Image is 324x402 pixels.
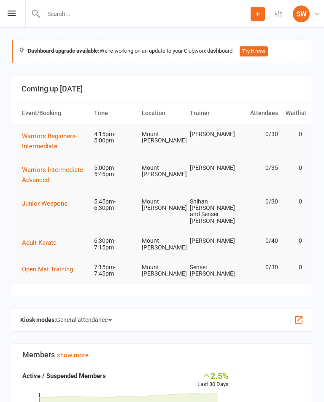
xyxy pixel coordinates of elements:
td: 0/30 [234,257,282,277]
th: Trainer [186,102,234,124]
td: Mount [PERSON_NAME] [138,257,186,284]
h3: Coming up [DATE] [22,85,302,93]
td: 0/35 [234,158,282,178]
input: Search... [41,8,251,20]
td: [PERSON_NAME] [186,124,234,144]
button: Junior Weapons [22,198,73,209]
span: Junior Weapons [22,200,67,207]
td: 0/30 [234,124,282,144]
span: Open Mat Training [22,265,73,273]
td: 0 [282,158,306,178]
div: Last 30 Days [197,371,229,389]
td: Mount [PERSON_NAME] [138,231,186,257]
div: SW [293,5,310,22]
td: 0/40 [234,231,282,251]
strong: Active / Suspended Members [22,372,106,380]
h3: Members [22,351,302,359]
th: Event/Booking [18,102,90,124]
span: Warriors Beginners-Intermediate [22,132,77,150]
td: 0 [282,192,306,212]
button: Warriors Beginners-Intermediate [22,131,86,151]
td: Mount [PERSON_NAME] [138,192,186,218]
td: 7:15pm-7:45pm [90,257,138,284]
span: Warriors Intermediate-Advanced [22,166,85,184]
th: Time [90,102,138,124]
strong: Dashboard upgrade available: [28,48,100,54]
th: Attendees [234,102,282,124]
span: Adult Karate [22,239,57,247]
td: 4:15pm-5:00pm [90,124,138,151]
td: Shihan [PERSON_NAME] and Sensei [PERSON_NAME] [186,192,234,231]
td: Sensei [PERSON_NAME] [186,257,234,284]
td: [PERSON_NAME] [186,158,234,178]
td: 5:45pm-6:30pm [90,192,138,218]
span: General attendance [56,313,112,327]
td: Mount [PERSON_NAME] [138,124,186,151]
td: 0 [282,124,306,144]
button: Open Mat Training [22,264,79,274]
div: 2.5% [197,371,229,380]
a: show more [57,351,89,359]
th: Waitlist [282,102,306,124]
td: 0 [282,231,306,251]
td: Mount [PERSON_NAME] [138,158,186,185]
div: We're working on an update to your Clubworx dashboard. [12,40,312,63]
td: 0 [282,257,306,277]
strong: Kiosk modes: [20,316,56,323]
td: 0/30 [234,192,282,212]
button: Warriors Intermediate-Advanced [22,165,86,185]
td: 6:30pm-7:15pm [90,231,138,257]
button: Adult Karate [22,238,62,248]
th: Location [138,102,186,124]
td: 5:00pm-5:45pm [90,158,138,185]
td: [PERSON_NAME] [186,231,234,251]
button: Try it now [240,46,268,56]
